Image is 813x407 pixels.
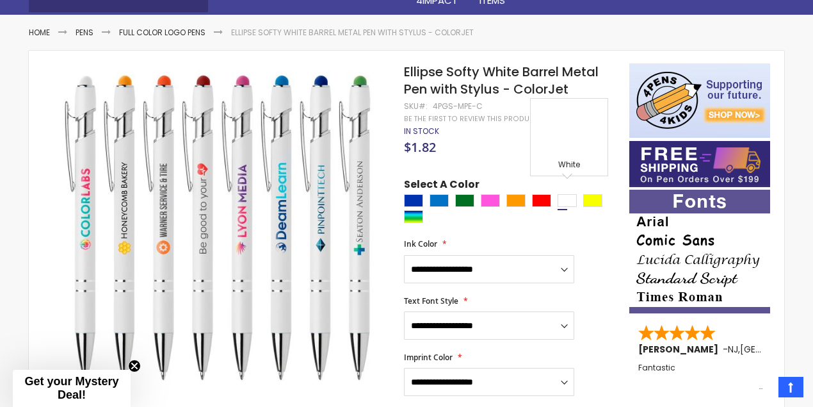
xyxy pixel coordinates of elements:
[558,194,577,207] div: White
[76,27,93,38] a: Pens
[404,194,423,207] div: Blue
[29,27,50,38] a: Home
[430,194,449,207] div: Blue Light
[629,141,770,187] img: Free shipping on orders over $199
[404,138,436,156] span: $1.82
[404,352,453,363] span: Imprint Color
[638,363,762,391] div: Fantastic
[404,295,458,306] span: Text Font Style
[506,194,526,207] div: Orange
[13,370,131,407] div: Get your Mystery Deal!Close teaser
[728,343,738,356] span: NJ
[707,372,813,407] iframe: Google Customer Reviews
[481,194,500,207] div: Pink
[128,360,141,372] button: Close teaser
[433,101,483,112] div: 4PGS-MPE-C
[532,194,551,207] div: Red
[638,343,723,356] span: [PERSON_NAME]
[404,238,437,249] span: Ink Color
[119,27,205,38] a: Full Color Logo Pens
[404,126,439,137] span: In stock
[231,28,474,38] li: Ellipse Softy White Barrel Metal Pen with Stylus - ColorJet
[404,114,538,124] a: Be the first to review this product
[629,190,770,313] img: font-personalization-examples
[404,101,428,112] strong: SKU
[404,126,439,137] div: Availability
[24,375,118,401] span: Get your Mystery Deal!
[629,63,770,138] img: 4pens 4 kids
[54,62,387,395] img: Ellipse Softy White Barrel Metal Pen with Stylus - ColorJet
[455,194,474,207] div: Green
[583,194,602,207] div: Yellow
[404,210,423,223] div: Assorted
[404,63,599,98] span: Ellipse Softy White Barrel Metal Pen with Stylus - ColorJet
[534,160,604,172] div: White
[404,178,479,195] span: Select A Color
